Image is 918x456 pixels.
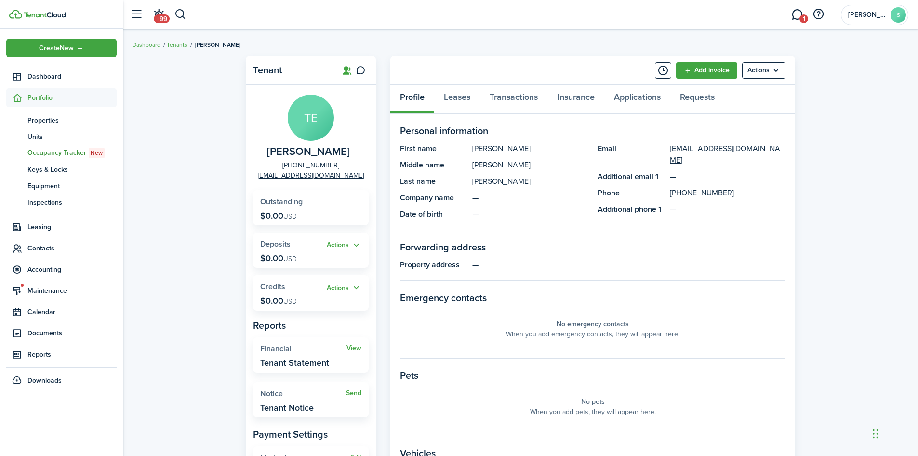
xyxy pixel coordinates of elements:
[670,143,785,166] a: [EMAIL_ADDRESS][DOMAIN_NAME]
[604,85,670,114] a: Applications
[27,93,117,103] span: Portfolio
[154,14,170,23] span: +99
[670,85,724,114] a: Requests
[346,345,361,352] a: View
[742,62,785,79] menu-btn: Actions
[39,45,74,52] span: Create New
[27,286,117,296] span: Maintenance
[27,307,117,317] span: Calendar
[400,159,467,171] panel-main-title: Middle name
[327,282,361,293] button: Actions
[283,254,297,264] span: USD
[6,112,117,128] a: Properties
[174,6,186,23] button: Search
[327,240,361,251] button: Actions
[400,240,785,254] panel-main-section-title: Forwarding address
[267,146,350,158] span: Tracey Exner
[27,197,117,207] span: Inspections
[282,160,339,170] a: [PHONE_NUMBER]
[283,211,297,221] span: USD
[27,71,117,82] span: Dashboard
[400,290,785,305] panel-main-section-title: Emergency contacts
[547,85,604,114] a: Insurance
[260,196,303,207] span: Outstanding
[788,2,806,27] a: Messaging
[6,67,117,86] a: Dashboard
[260,296,297,305] p: $0.00
[400,259,467,271] panel-main-title: Property address
[472,192,588,204] panel-main-description: —
[27,328,117,338] span: Documents
[581,397,605,407] panel-main-placeholder-title: No pets
[472,259,785,271] panel-main-description: —
[598,187,665,199] panel-main-title: Phone
[283,296,297,306] span: USD
[810,6,826,23] button: Open resource center
[346,389,361,397] a: Send
[434,85,480,114] a: Leases
[400,208,467,220] panel-main-title: Date of birth
[400,143,467,154] panel-main-title: First name
[260,403,314,413] widget-stats-description: Tenant Notice
[870,410,918,456] iframe: Chat Widget
[258,170,364,180] a: [EMAIL_ADDRESS][DOMAIN_NAME]
[27,349,117,359] span: Reports
[27,222,117,232] span: Leasing
[655,62,671,79] button: Timeline
[327,282,361,293] button: Open menu
[27,115,117,125] span: Properties
[260,358,329,368] widget-stats-description: Tenant Statement
[6,128,117,145] a: Units
[742,62,785,79] button: Open menu
[260,281,285,292] span: Credits
[530,407,656,417] panel-main-placeholder-description: When you add pets, they will appear here.
[127,5,146,24] button: Open sidebar
[253,427,369,442] panel-main-subtitle: Payment Settings
[480,85,547,114] a: Transactions
[24,12,66,18] img: TenantCloud
[400,368,785,383] panel-main-section-title: Pets
[27,181,117,191] span: Equipment
[472,176,588,187] panel-main-description: [PERSON_NAME]
[848,12,887,18] span: Sam
[891,7,906,23] avatar-text: S
[6,39,117,57] button: Open menu
[9,10,22,19] img: TenantCloud
[6,145,117,161] a: Occupancy TrackerNew
[670,187,734,199] a: [PHONE_NUMBER]
[557,319,629,329] panel-main-placeholder-title: No emergency contacts
[676,62,737,79] a: Add invoice
[27,243,117,253] span: Contacts
[873,419,878,448] div: Drag
[6,345,117,364] a: Reports
[167,41,187,49] a: Tenants
[400,176,467,187] panel-main-title: Last name
[6,194,117,210] a: Inspections
[260,389,346,398] widget-stats-title: Notice
[6,161,117,178] a: Keys & Locks
[799,14,808,23] span: 1
[27,132,117,142] span: Units
[27,264,117,275] span: Accounting
[472,208,588,220] panel-main-description: —
[400,124,785,138] panel-main-section-title: Personal information
[598,204,665,215] panel-main-title: Additional phone 1
[27,165,117,175] span: Keys & Locks
[195,41,240,49] span: [PERSON_NAME]
[149,2,168,27] a: Notifications
[133,41,160,49] a: Dashboard
[253,318,369,332] panel-main-subtitle: Reports
[260,211,297,221] p: $0.00
[27,148,117,158] span: Occupancy Tracker
[91,149,103,157] span: New
[472,143,588,154] panel-main-description: [PERSON_NAME]
[598,143,665,166] panel-main-title: Email
[260,253,297,263] p: $0.00
[260,345,346,353] widget-stats-title: Financial
[6,178,117,194] a: Equipment
[27,375,62,386] span: Downloads
[260,238,291,249] span: Deposits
